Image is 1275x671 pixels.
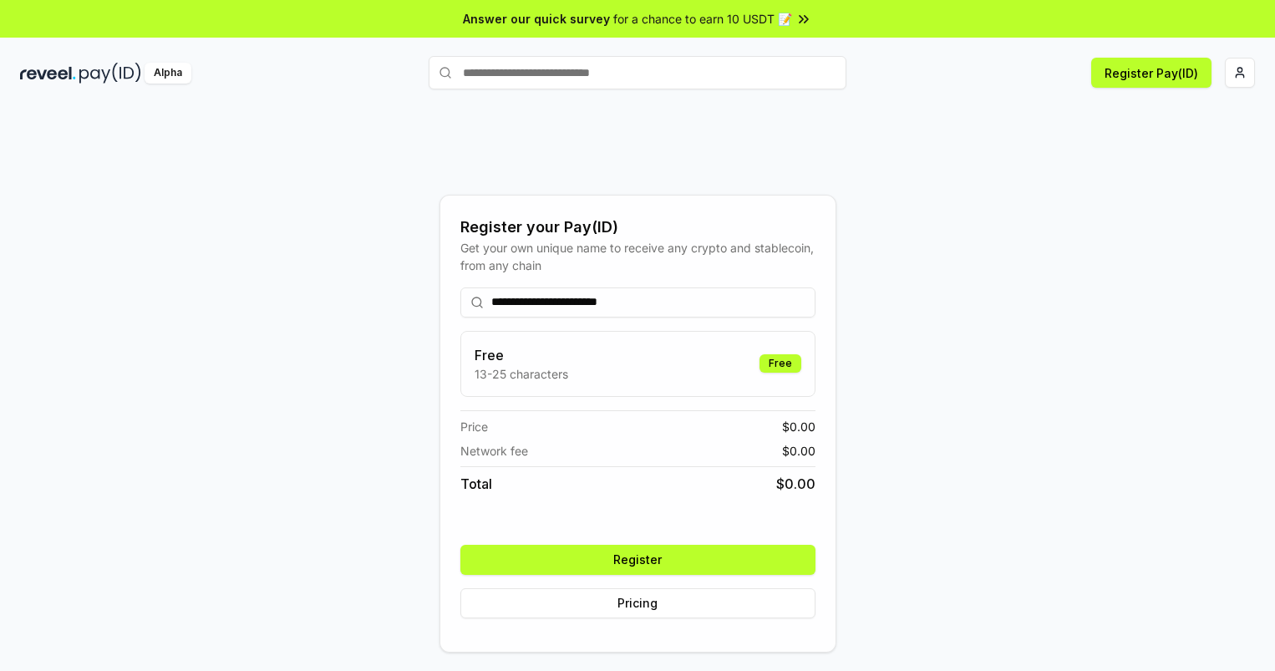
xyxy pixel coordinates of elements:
[20,63,76,84] img: reveel_dark
[759,354,801,373] div: Free
[460,588,815,618] button: Pricing
[460,545,815,575] button: Register
[460,442,528,460] span: Network fee
[460,418,488,435] span: Price
[782,442,815,460] span: $ 0.00
[145,63,191,84] div: Alpha
[475,365,568,383] p: 13-25 characters
[613,10,792,28] span: for a chance to earn 10 USDT 📝
[79,63,141,84] img: pay_id
[475,345,568,365] h3: Free
[460,216,815,239] div: Register your Pay(ID)
[776,474,815,494] span: $ 0.00
[782,418,815,435] span: $ 0.00
[1091,58,1212,88] button: Register Pay(ID)
[460,474,492,494] span: Total
[463,10,610,28] span: Answer our quick survey
[460,239,815,274] div: Get your own unique name to receive any crypto and stablecoin, from any chain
